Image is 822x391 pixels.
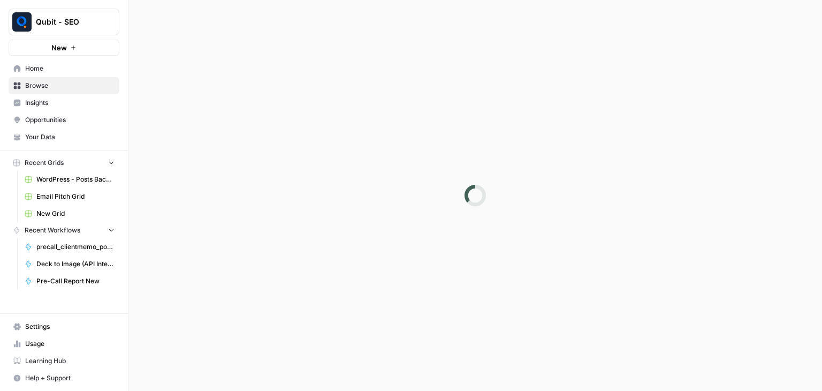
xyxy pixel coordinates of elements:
span: Pre-Call Report New [36,276,115,286]
span: Deck to Image (API Integration) [36,259,115,269]
span: Home [25,64,115,73]
a: Pre-Call Report New [20,273,119,290]
a: Browse [9,77,119,94]
span: precall_clientmemo_postrev_sagar [36,242,115,252]
span: Usage [25,339,115,349]
a: Usage [9,335,119,352]
a: Settings [9,318,119,335]
button: Recent Grids [9,155,119,171]
span: New [51,42,67,53]
a: Home [9,60,119,77]
span: Learning Hub [25,356,115,366]
a: New Grid [20,205,119,222]
span: WordPress - Posts Backup [36,175,115,184]
button: New [9,40,119,56]
a: Your Data [9,129,119,146]
span: Recent Workflows [25,225,80,235]
span: Recent Grids [25,158,64,168]
a: Deck to Image (API Integration) [20,255,119,273]
button: Recent Workflows [9,222,119,238]
a: WordPress - Posts Backup [20,171,119,188]
span: Your Data [25,132,115,142]
span: Opportunities [25,115,115,125]
a: Insights [9,94,119,111]
button: Workspace: Qubit - SEO [9,9,119,35]
span: Browse [25,81,115,91]
img: Qubit - SEO Logo [12,12,32,32]
span: Settings [25,322,115,332]
a: Learning Hub [9,352,119,370]
span: Help + Support [25,373,115,383]
span: Email Pitch Grid [36,192,115,201]
button: Help + Support [9,370,119,387]
a: Opportunities [9,111,119,129]
span: Insights [25,98,115,108]
a: precall_clientmemo_postrev_sagar [20,238,119,255]
span: New Grid [36,209,115,219]
a: Email Pitch Grid [20,188,119,205]
span: Qubit - SEO [36,17,101,27]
